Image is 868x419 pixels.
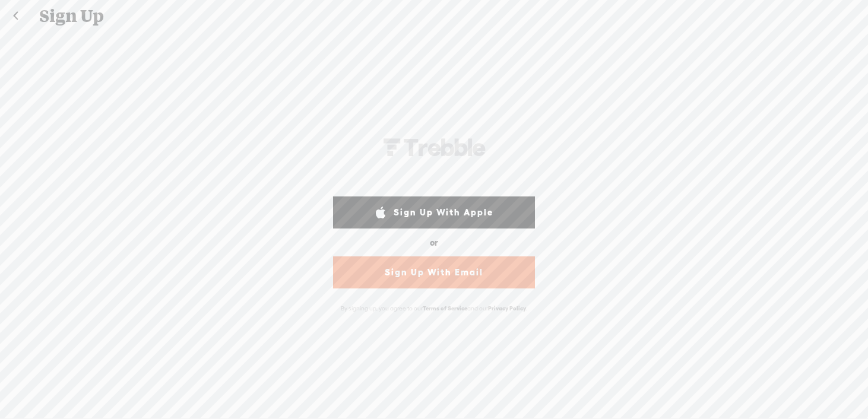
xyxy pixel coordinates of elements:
[330,299,538,318] div: By signing up, you agree to our and our .
[423,305,467,312] a: Terms of Service
[430,233,438,252] div: or
[333,256,535,288] a: Sign Up With Email
[31,1,838,31] div: Sign Up
[488,305,526,312] a: Privacy Policy
[333,196,535,228] a: Sign Up With Apple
